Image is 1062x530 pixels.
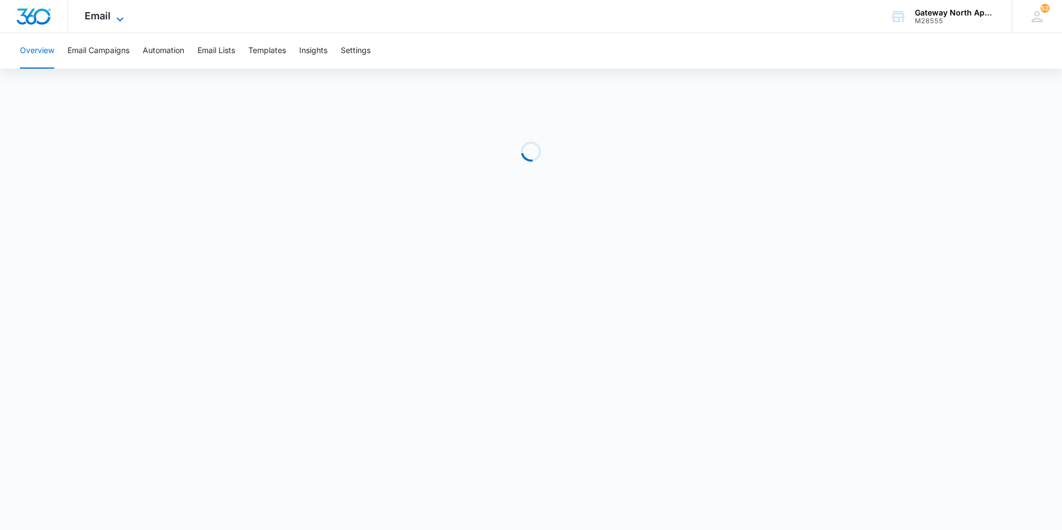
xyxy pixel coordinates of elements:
[67,33,129,69] button: Email Campaigns
[143,33,184,69] button: Automation
[915,17,996,25] div: account id
[85,10,111,22] span: Email
[341,33,371,69] button: Settings
[248,33,286,69] button: Templates
[915,8,996,17] div: account name
[197,33,235,69] button: Email Lists
[20,33,54,69] button: Overview
[299,33,327,69] button: Insights
[1040,4,1049,13] div: notifications count
[1040,4,1049,13] span: 52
